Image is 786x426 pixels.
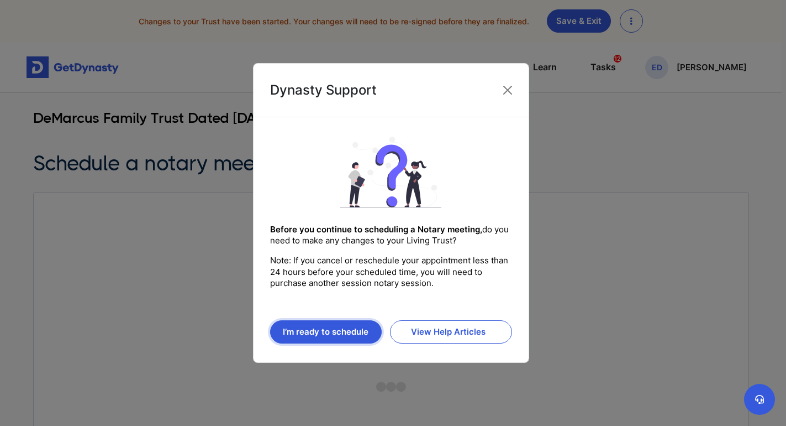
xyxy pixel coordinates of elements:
button: Close [499,81,516,99]
button: I’m ready to schedule [270,320,382,344]
fieldset: Note: If you cancel or reschedule your appointment less than 24 hours before your scheduled time,... [270,255,512,289]
a: View Help Articles [390,320,512,344]
span: Before you continue to scheduling a Notary meeting, [270,224,482,235]
fieldset: do you need to make any changes to your Living Trust? [270,224,512,247]
div: Dynasty Support [270,80,377,100]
